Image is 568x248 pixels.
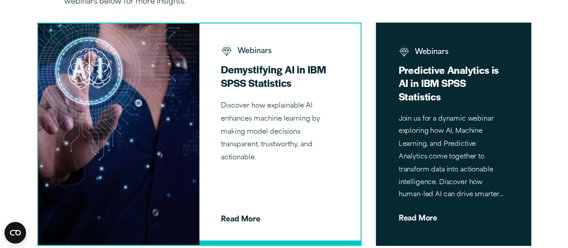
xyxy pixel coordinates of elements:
img: positive core excellence [221,45,232,56]
a: negative core excellence positive core excellenceWebinars Predictive Analytics is AI in IBM SPSS ... [376,23,531,246]
h3: Predictive Analytics is AI in IBM SPSS Statistics [399,63,508,103]
p: Join us for a dynamic webinar exploring how AI, Machine Learning, and Predictive Analytics come t... [399,113,508,202]
h3: Demystifying AI in IBM SPSS Statistics [221,63,339,90]
span: Webinars [399,46,508,61]
img: negative core excellence [399,45,410,57]
span: Read More [399,208,508,222]
span: Webinars [221,45,339,60]
p: Discover how explainable AI enhances machine learning by making model decisions transparent, trus... [221,100,339,165]
button: Open CMP widget [4,222,26,243]
a: negative core excellence positive core excellenceWebinars Demystifying AI in IBM SPSS Statistics ... [38,23,361,245]
span: Read More [221,209,339,223]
